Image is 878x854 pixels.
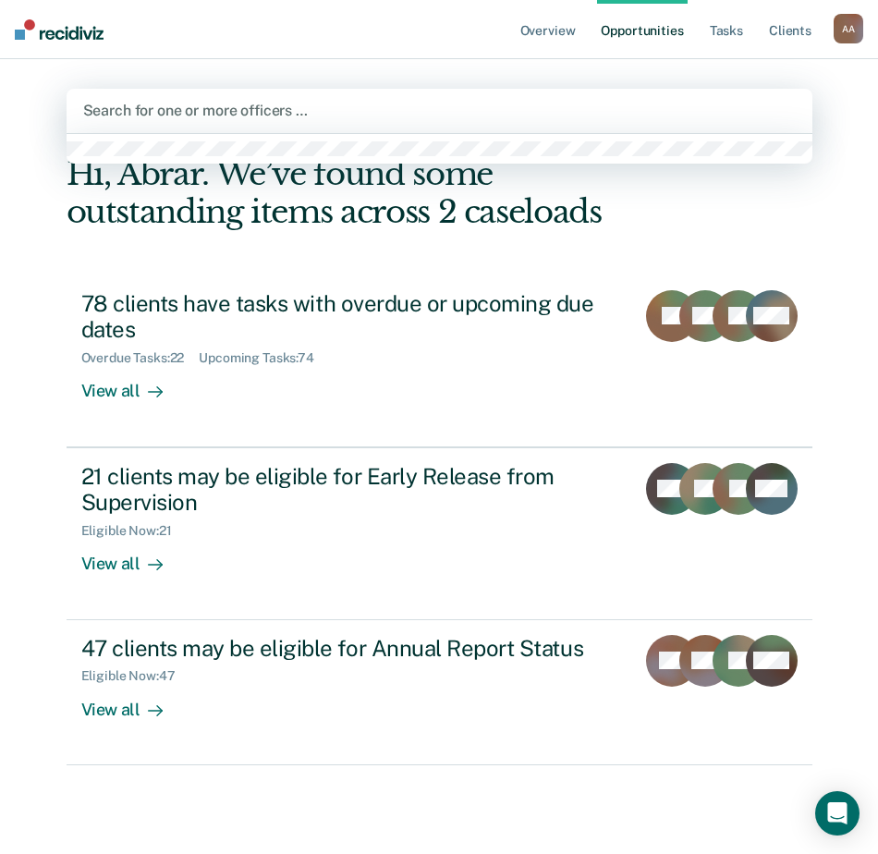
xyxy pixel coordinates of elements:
div: Eligible Now : 21 [81,523,187,539]
div: Eligible Now : 47 [81,668,190,684]
button: AA [834,14,863,43]
div: View all [81,366,185,402]
div: View all [81,539,185,575]
div: A A [834,14,863,43]
a: 78 clients have tasks with overdue or upcoming due datesOverdue Tasks:22Upcoming Tasks:74View all [67,275,812,447]
div: View all [81,684,185,720]
a: 47 clients may be eligible for Annual Report StatusEligible Now:47View all [67,620,812,765]
div: 78 clients have tasks with overdue or upcoming due dates [81,290,620,344]
div: 21 clients may be eligible for Early Release from Supervision [81,463,620,517]
div: 47 clients may be eligible for Annual Report Status [81,635,620,662]
div: Upcoming Tasks : 74 [199,350,329,366]
a: 21 clients may be eligible for Early Release from SupervisionEligible Now:21View all [67,447,812,620]
div: Hi, Abrar. We’ve found some outstanding items across 2 caseloads [67,155,664,231]
img: Recidiviz [15,19,104,40]
div: Open Intercom Messenger [815,791,860,836]
div: Overdue Tasks : 22 [81,350,200,366]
